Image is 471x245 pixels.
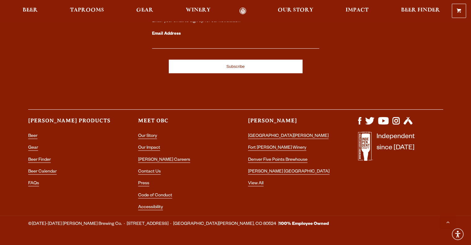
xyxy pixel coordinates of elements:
a: FAQs [28,181,39,186]
a: Fort [PERSON_NAME] Winery [248,146,306,151]
a: Scroll to top [440,214,456,230]
span: ©[DATE]-[DATE] [PERSON_NAME] Brewing Co. · [STREET_ADDRESS] · [GEOGRAPHIC_DATA][PERSON_NAME], CO ... [28,220,329,228]
a: Press [138,181,149,186]
span: Beer [23,8,38,13]
a: Code of Conduct [138,193,172,199]
a: Accessibility [138,205,163,210]
a: Our Impact [138,146,160,151]
a: Our Story [138,134,157,139]
p: Independent since [DATE] [377,132,415,164]
a: Gear [28,146,38,151]
a: Winery [182,7,215,15]
a: Beer [19,7,42,15]
h3: Meet OBC [138,117,223,130]
a: Beer Calendar [28,169,57,175]
a: [PERSON_NAME] Careers [138,158,190,163]
a: Odell Home [231,7,255,15]
a: Contact Us [138,169,161,175]
div: Accessibility Menu [451,227,464,241]
a: Visit us on Instagram [392,121,400,126]
a: View All [248,181,264,186]
a: Visit us on X (formerly Twitter) [365,121,374,126]
a: Visit us on Untappd [403,121,412,126]
a: Taprooms [66,7,108,15]
span: Impact [346,8,369,13]
a: Our Story [274,7,317,15]
label: Email Address [152,30,319,38]
span: Winery [186,8,211,13]
input: Subscribe [169,60,303,73]
a: Impact [342,7,373,15]
a: [GEOGRAPHIC_DATA][PERSON_NAME] [248,134,329,139]
a: [PERSON_NAME] [GEOGRAPHIC_DATA] [248,169,329,175]
h3: [PERSON_NAME] Products [28,117,113,130]
a: Beer Finder [397,7,444,15]
a: Beer Finder [28,158,51,163]
a: Visit us on Facebook [358,121,361,126]
span: Gear [136,8,153,13]
a: Beer [28,134,37,139]
strong: 100% Employee Owned [279,222,329,227]
a: Denver Five Points Brewhouse [248,158,307,163]
span: Our Story [278,8,313,13]
span: Beer Finder [401,8,440,13]
span: Taprooms [70,8,104,13]
a: Visit us on YouTube [378,121,389,126]
h3: [PERSON_NAME] [248,117,333,130]
a: Gear [132,7,157,15]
